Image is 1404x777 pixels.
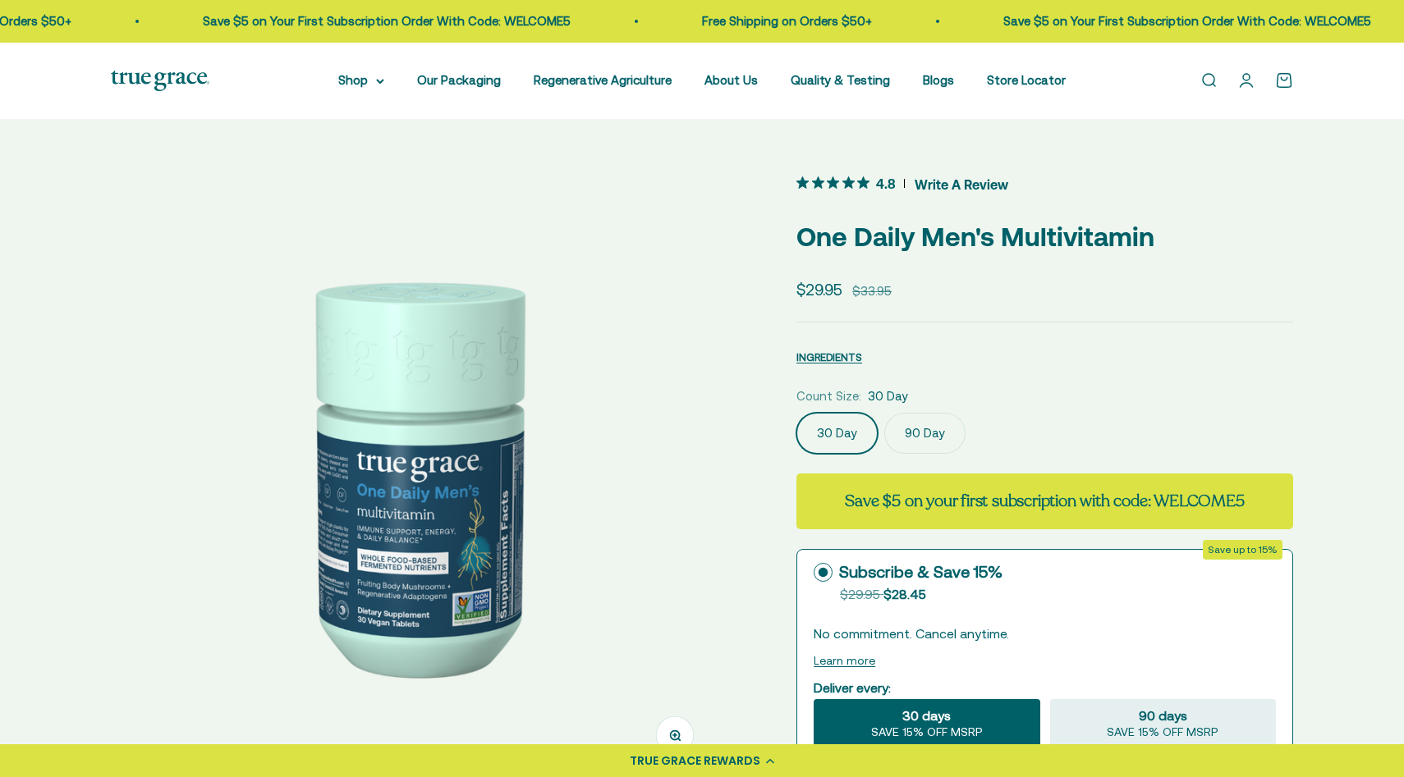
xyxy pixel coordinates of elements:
[338,71,384,90] summary: Shop
[796,171,1008,196] button: 4.8 out 5 stars rating in total 6 reviews. Jump to reviews.
[796,347,862,367] button: INGREDIENTS
[915,171,1008,196] span: Write A Review
[1003,11,1371,31] p: Save $5 on Your First Subscription Order With Code: WELCOME5
[796,351,862,363] span: INGREDIENTS
[852,281,892,301] compare-at-price: $33.95
[845,490,1244,512] strong: Save $5 on your first subscription with code: WELCOME5
[203,11,571,31] p: Save $5 on Your First Subscription Order With Code: WELCOME5
[704,73,758,87] a: About Us
[868,386,908,406] span: 30 Day
[791,73,890,87] a: Quality & Testing
[796,277,842,302] sale-price: $29.95
[534,73,672,87] a: Regenerative Agriculture
[702,14,872,28] a: Free Shipping on Orders $50+
[876,174,896,191] span: 4.8
[796,386,861,406] legend: Count Size:
[796,216,1293,258] p: One Daily Men's Multivitamin
[417,73,501,87] a: Our Packaging
[923,73,954,87] a: Blogs
[630,752,760,770] div: TRUE GRACE REWARDS
[987,73,1066,87] a: Store Locator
